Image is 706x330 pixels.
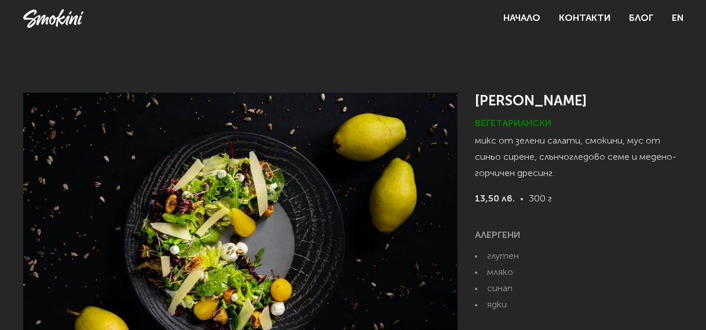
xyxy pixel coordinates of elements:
[475,265,683,281] li: мляко
[672,10,683,27] a: EN
[629,14,653,23] a: Блог
[475,117,551,129] span: Вегетариански
[475,228,683,244] h6: АЛЕРГЕНИ
[475,133,683,191] p: микс от зелени салати, смокини, мус от синьо сирене, слънчогледово семе и меденo-горчичен дресинг.
[503,14,540,23] a: Начало
[475,93,683,110] h1: [PERSON_NAME]
[475,297,683,313] li: ядки
[475,248,683,265] li: глутен
[475,281,683,297] li: синап
[475,191,683,228] p: 300 г
[475,191,515,207] strong: 13,50 лв.
[559,14,610,23] a: Контакти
